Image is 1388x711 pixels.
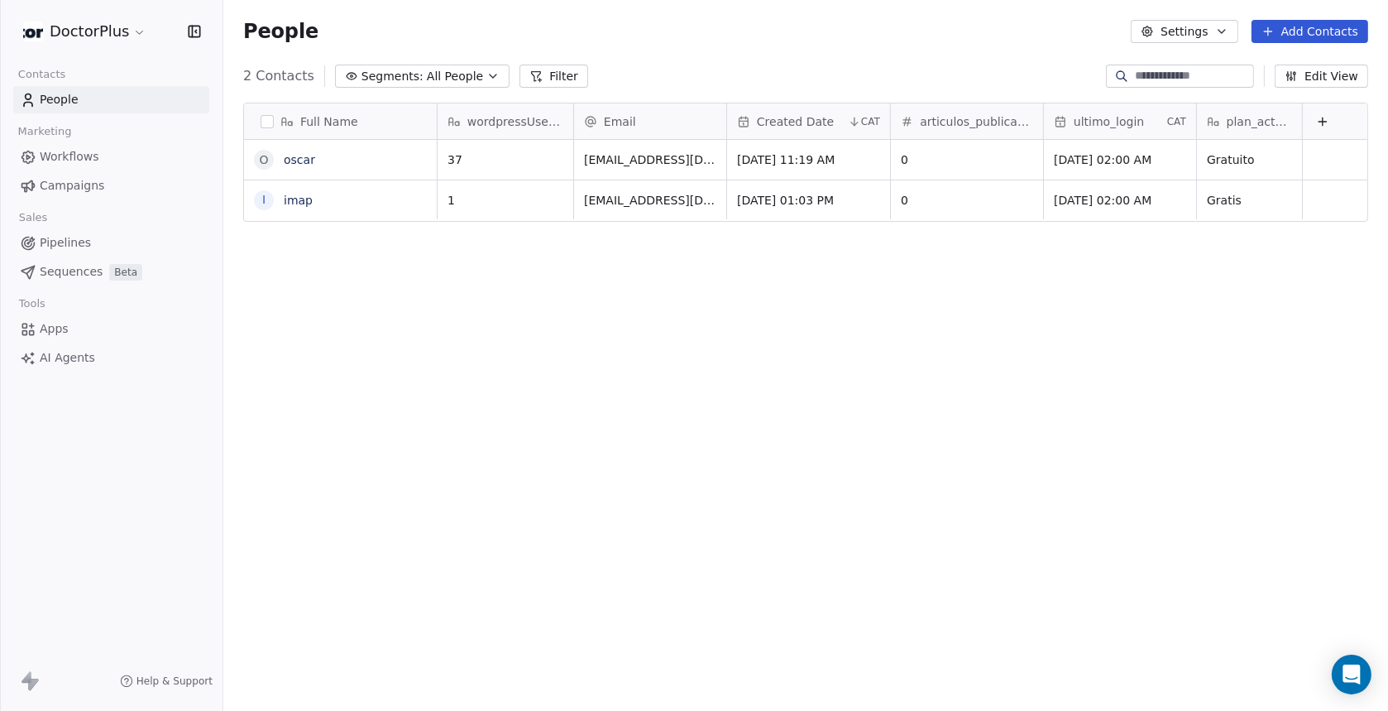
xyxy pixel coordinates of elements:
span: Full Name [300,113,358,130]
span: [DATE] 11:19 AM [737,151,880,168]
div: articulos_publicados [891,103,1043,139]
span: Created Date [757,113,834,130]
span: CAT [861,115,880,128]
span: CAT [1167,115,1186,128]
span: [EMAIL_ADDRESS][DOMAIN_NAME] [584,151,716,168]
span: People [40,91,79,108]
button: Add Contacts [1252,20,1368,43]
a: Campaigns [13,172,209,199]
div: Email [574,103,726,139]
div: o [259,151,268,169]
span: wordpressUserId [467,113,563,130]
a: Apps [13,315,209,343]
span: Apps [40,320,69,338]
a: Help & Support [120,675,213,688]
button: Settings [1131,20,1237,43]
span: Sequences [40,263,103,281]
div: Full Name [244,103,437,139]
span: Segments: [361,68,424,85]
a: SequencesBeta [13,258,209,286]
span: Contacts [11,62,73,87]
span: All People [427,68,483,85]
div: Open Intercom Messenger [1332,655,1371,694]
span: 2 Contacts [243,66,314,86]
a: imap [284,194,313,207]
button: DoctorPlus [20,17,150,46]
span: [DATE] 02:00 AM [1054,192,1186,209]
div: plan_actual [1197,103,1302,139]
a: AI Agents [13,344,209,372]
span: Marketing [11,119,79,144]
span: People [243,19,318,44]
div: grid [438,140,1369,689]
span: Pipelines [40,234,91,252]
span: 0 [901,192,1033,209]
span: [DATE] 01:03 PM [737,192,880,209]
div: i [262,191,266,209]
a: People [13,86,209,113]
span: plan_actual [1227,113,1292,130]
span: 1 [448,192,563,209]
span: Gratuito [1207,151,1292,168]
span: [EMAIL_ADDRESS][DOMAIN_NAME] [584,192,716,209]
a: Pipelines [13,229,209,257]
button: Filter [519,65,588,88]
span: AI Agents [40,349,95,367]
div: ultimo_loginCAT [1044,103,1196,139]
span: Sales [12,205,55,230]
span: 37 [448,151,563,168]
button: Edit View [1275,65,1368,88]
span: Workflows [40,148,99,166]
div: grid [244,140,438,689]
span: 0 [901,151,1033,168]
div: wordpressUserId [438,103,573,139]
span: articulos_publicados [920,113,1033,130]
span: Help & Support [136,675,213,688]
a: oscar [284,153,315,166]
span: Gratis [1207,192,1292,209]
div: Created DateCAT [727,103,890,139]
span: Campaigns [40,177,104,195]
span: [DATE] 02:00 AM [1054,151,1186,168]
span: Beta [109,264,142,281]
span: Email [604,113,636,130]
span: DoctorPlus [50,21,129,42]
span: ultimo_login [1074,113,1144,130]
img: logo-Doctor-Plus.jpg [23,22,43,41]
span: Tools [12,291,52,316]
a: Workflows [13,143,209,171]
